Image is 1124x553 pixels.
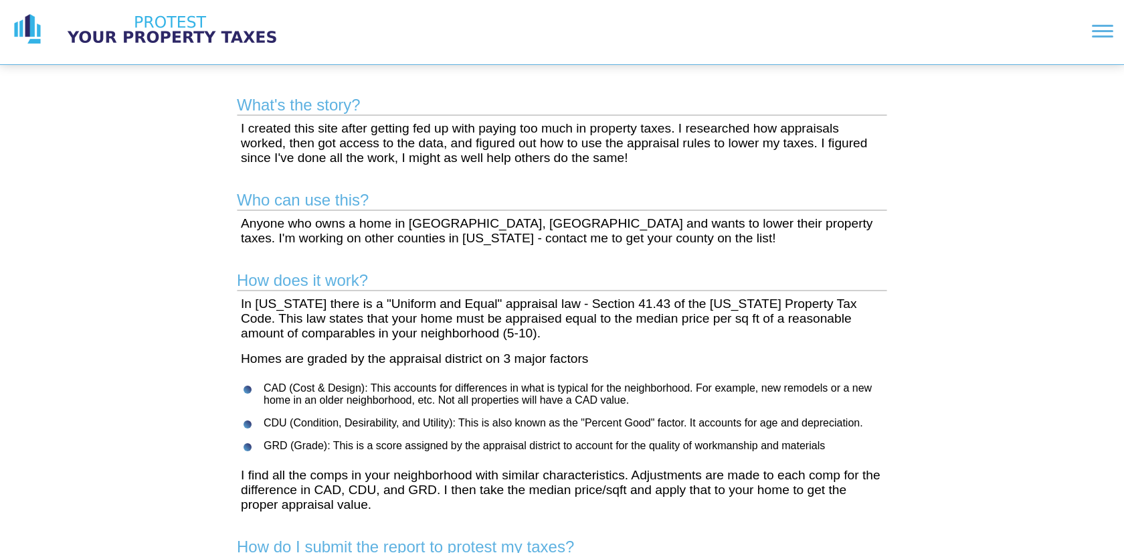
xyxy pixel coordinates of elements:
p: I created this site after getting fed up with paying too much in property taxes. I researched how... [241,121,883,165]
img: logo [11,13,44,46]
p: In [US_STATE] there is a "Uniform and Equal" appraisal law - Section 41.43 of the [US_STATE] Prop... [241,297,883,341]
li: GRD (Grade): This is a score assigned by the appraisal district to account for the quality of wor... [264,440,894,452]
p: Anyone who owns a home in [GEOGRAPHIC_DATA], [GEOGRAPHIC_DATA] and wants to lower their property ... [241,216,883,246]
p: I find all the comps in your neighborhood with similar characteristics. Adjustments are made to e... [241,468,883,512]
li: CAD (Cost & Design): This accounts for differences in what is typical for the neighborhood. For e... [264,382,894,406]
img: logo text [55,13,289,46]
p: Homes are graded by the appraisal district on 3 major factors [241,351,883,366]
li: CDU (Condition, Desirability, and Utility): This is also known as the "Percent Good" factor. It a... [264,417,894,429]
h2: What's the story? [237,96,887,116]
h2: Who can use this? [237,191,887,211]
h2: How does it work? [237,271,887,291]
a: logo logo text [11,13,289,46]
